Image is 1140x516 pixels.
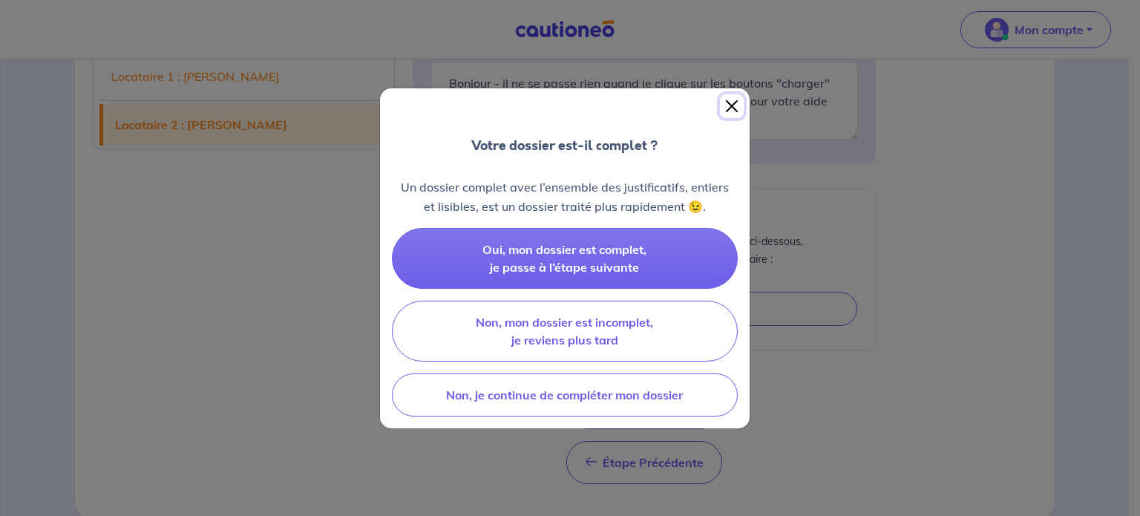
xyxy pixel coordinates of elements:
button: Non, mon dossier est incomplet, je reviens plus tard [392,301,738,362]
span: Oui, mon dossier est complet, je passe à l’étape suivante [482,242,646,275]
button: Close [720,94,744,118]
button: Oui, mon dossier est complet, je passe à l’étape suivante [392,228,738,289]
button: Non, je continue de compléter mon dossier [392,373,738,417]
p: Un dossier complet avec l’ensemble des justificatifs, entiers et lisibles, est un dossier traité ... [392,177,738,216]
span: Non, je continue de compléter mon dossier [446,388,683,402]
span: Non, mon dossier est incomplet, je reviens plus tard [476,315,653,347]
p: Votre dossier est-il complet ? [471,136,658,155]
